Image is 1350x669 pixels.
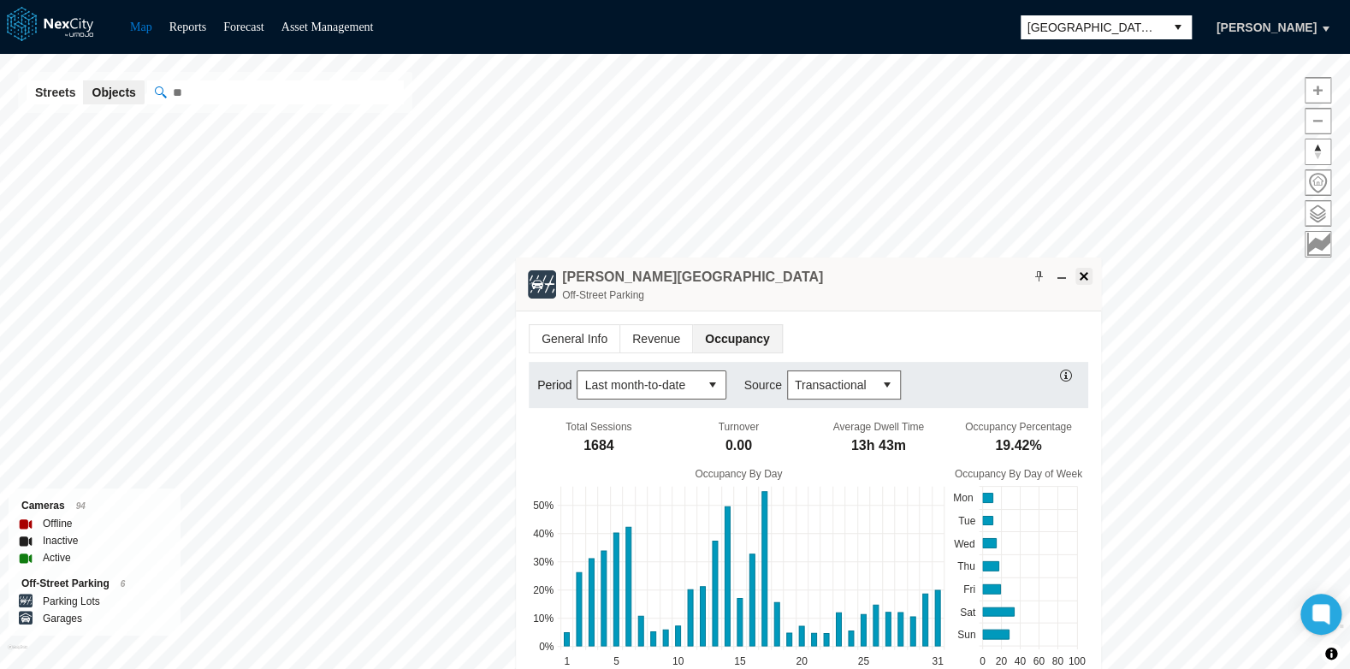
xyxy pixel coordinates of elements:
[858,656,870,668] text: 25
[1305,169,1331,196] button: Home
[932,656,944,668] text: 31
[795,376,867,394] span: Transactional
[537,376,577,394] label: Period
[562,268,823,287] h4: Double-click to make header text selectable
[960,607,976,619] text: Sat
[584,376,691,394] span: Last month-to-date
[1306,109,1330,133] span: Zoom out
[1305,108,1331,134] button: Zoom out
[873,371,900,399] button: select
[1305,231,1331,258] button: Key metrics
[1164,15,1192,39] button: select
[957,630,975,642] text: Sun
[734,656,746,668] text: 15
[957,561,975,573] text: Thu
[533,528,554,540] text: 40%
[83,80,144,104] button: Objects
[533,613,554,625] text: 10%
[562,268,823,304] div: Double-click to make header text selectable
[693,325,781,352] span: Occupancy
[698,371,725,399] button: select
[43,549,71,566] label: Active
[21,575,168,593] div: Off-Street Parking
[965,421,1072,433] div: Occupancy Percentage
[672,656,684,668] text: 10
[92,84,135,101] span: Objects
[1306,78,1330,103] span: Zoom in
[995,656,1007,668] text: 20
[620,325,692,352] span: Revenue
[43,610,82,627] label: Garages
[76,501,86,511] span: 94
[1199,13,1335,42] button: [PERSON_NAME]
[1014,656,1026,668] text: 40
[281,21,374,33] a: Asset Management
[1321,643,1341,664] button: Toggle attribution
[743,376,781,394] label: Source
[43,593,100,610] label: Parking Lots
[533,557,554,569] text: 30%
[954,538,974,550] text: Wed
[1027,19,1158,36] span: [GEOGRAPHIC_DATA][PERSON_NAME]
[1051,656,1063,668] text: 80
[995,436,1041,455] div: 19.42%
[35,84,75,101] span: Streets
[1306,139,1330,164] span: Reset bearing to north
[564,656,570,668] text: 1
[8,644,27,664] a: Mapbox homepage
[796,656,808,668] text: 20
[43,532,78,549] label: Inactive
[1217,19,1317,36] span: [PERSON_NAME]
[980,656,986,668] text: 0
[169,21,207,33] a: Reports
[583,436,614,455] div: 1684
[725,436,752,455] div: 0.00
[539,642,554,654] text: 0%
[949,467,1089,482] div: Occupancy By Day of Week
[1305,77,1331,104] button: Zoom in
[953,493,973,505] text: Mon
[27,80,84,104] button: Streets
[1033,656,1045,668] text: 60
[1069,656,1086,668] text: 100
[565,421,631,433] div: Total Sessions
[562,287,823,304] div: Off-Street Parking
[958,516,976,528] text: Tue
[718,421,759,433] div: Turnover
[533,585,554,597] text: 20%
[130,21,152,33] a: Map
[963,584,975,596] text: Fri
[21,497,168,515] div: Cameras
[1326,644,1336,663] span: Toggle attribution
[530,325,619,352] span: General Info
[1305,200,1331,227] button: Layers management
[1305,139,1331,165] button: Reset bearing to north
[223,21,263,33] a: Forecast
[833,421,925,433] div: Average Dwell Time
[121,579,126,589] span: 6
[529,467,949,482] div: Occupancy By Day
[43,515,72,532] label: Offline
[533,500,554,512] text: 50%
[851,436,906,455] div: 13h 43m
[613,656,619,668] text: 5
